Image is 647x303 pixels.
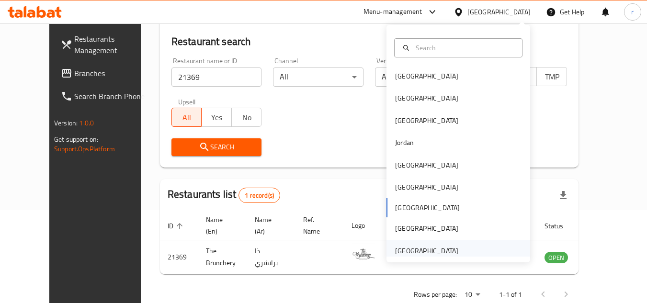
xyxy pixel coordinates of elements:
[499,289,522,301] p: 1-1 of 1
[273,67,363,87] div: All
[179,141,254,153] span: Search
[74,90,150,102] span: Search Branch Phone
[54,133,98,146] span: Get support on:
[54,117,78,129] span: Version:
[54,143,115,155] a: Support.OpsPlatform
[344,211,387,240] th: Logo
[395,93,458,103] div: [GEOGRAPHIC_DATA]
[201,108,232,127] button: Yes
[352,243,375,267] img: The Brunchery
[536,67,567,86] button: TMP
[238,188,280,203] div: Total records count
[467,7,531,17] div: [GEOGRAPHIC_DATA]
[395,182,458,192] div: [GEOGRAPHIC_DATA]
[461,288,484,302] div: Rows per page:
[247,240,295,274] td: ذا برانشري
[395,160,458,170] div: [GEOGRAPHIC_DATA]
[395,115,458,126] div: [GEOGRAPHIC_DATA]
[198,240,247,274] td: The Brunchery
[255,214,284,237] span: Name (Ar)
[53,85,158,108] a: Search Branch Phone
[168,187,280,203] h2: Restaurants list
[74,33,150,56] span: Restaurants Management
[231,108,262,127] button: No
[171,34,567,49] h2: Restaurant search
[395,71,458,81] div: [GEOGRAPHIC_DATA]
[395,246,458,256] div: [GEOGRAPHIC_DATA]
[236,111,258,124] span: No
[545,220,576,232] span: Status
[53,27,158,62] a: Restaurants Management
[205,111,228,124] span: Yes
[552,184,575,207] div: Export file
[303,214,332,237] span: Ref. Name
[168,220,186,232] span: ID
[395,223,458,234] div: [GEOGRAPHIC_DATA]
[545,252,568,263] span: OPEN
[395,137,414,148] div: Jordan
[74,67,150,79] span: Branches
[171,138,262,156] button: Search
[176,111,198,124] span: All
[414,289,457,301] p: Rows per page:
[375,67,465,87] div: All
[79,117,94,129] span: 1.0.0
[160,211,620,274] table: enhanced table
[178,98,196,105] label: Upsell
[206,214,236,237] span: Name (En)
[412,43,516,53] input: Search
[545,252,568,263] div: OPEN
[239,191,280,200] span: 1 record(s)
[171,108,202,127] button: All
[53,62,158,85] a: Branches
[541,70,563,84] span: TMP
[363,6,422,18] div: Menu-management
[160,240,198,274] td: 21369
[631,7,634,17] span: r
[171,67,262,87] input: Search for restaurant name or ID..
